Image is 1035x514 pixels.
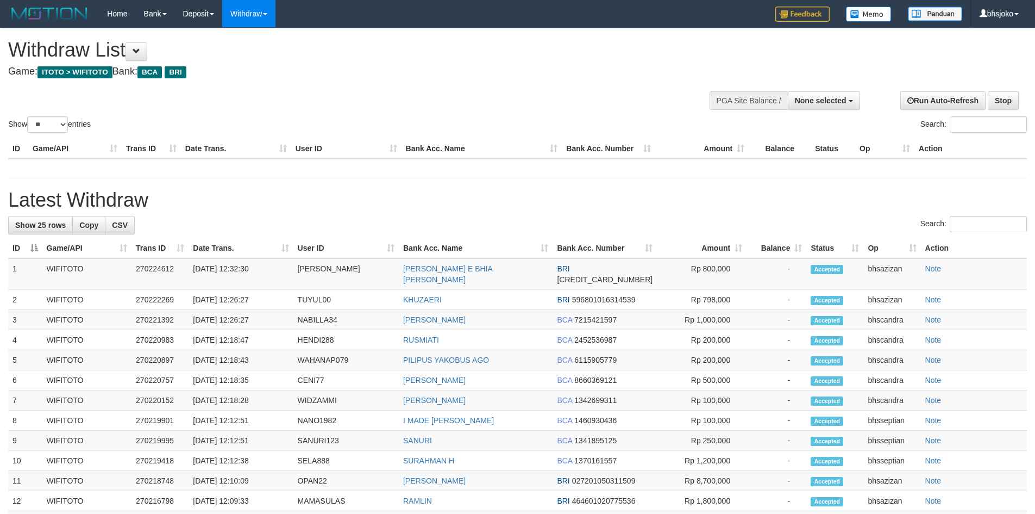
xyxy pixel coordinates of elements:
[181,139,291,159] th: Date Trans.
[42,310,132,330] td: WIFITOTO
[908,7,962,21] img: panduan.png
[8,39,679,61] h1: Withdraw List
[811,139,855,159] th: Status
[293,258,399,290] td: [PERSON_NAME]
[846,7,892,22] img: Button%20Memo.svg
[749,139,811,159] th: Balance
[747,451,806,471] td: -
[131,290,189,310] td: 270222269
[925,476,942,485] a: Note
[811,417,843,426] span: Accepted
[131,258,189,290] td: 270224612
[131,238,189,258] th: Trans ID: activate to sort column ascending
[863,350,920,370] td: bhscandra
[293,491,399,511] td: MAMASULAS
[572,476,636,485] span: Copy 027201050311509 to clipboard
[403,436,432,445] a: SANURI
[747,391,806,411] td: -
[925,356,942,364] a: Note
[747,491,806,511] td: -
[921,238,1027,258] th: Action
[574,456,617,465] span: Copy 1370161557 to clipboard
[291,139,402,159] th: User ID
[775,7,830,22] img: Feedback.jpg
[655,139,749,159] th: Amount
[657,238,747,258] th: Amount: activate to sort column ascending
[131,310,189,330] td: 270221392
[8,391,42,411] td: 7
[8,290,42,310] td: 2
[189,451,293,471] td: [DATE] 12:12:38
[131,471,189,491] td: 270218748
[131,431,189,451] td: 270219995
[557,476,569,485] span: BRI
[574,416,617,425] span: Copy 1460930436 to clipboard
[189,391,293,411] td: [DATE] 12:18:28
[189,370,293,391] td: [DATE] 12:18:35
[189,238,293,258] th: Date Trans.: activate to sort column ascending
[747,330,806,350] td: -
[399,238,553,258] th: Bank Acc. Name: activate to sort column ascending
[42,290,132,310] td: WIFITOTO
[811,397,843,406] span: Accepted
[863,310,920,330] td: bhscandra
[8,139,28,159] th: ID
[863,491,920,511] td: bhsazizan
[855,139,914,159] th: Op
[557,264,569,273] span: BRI
[403,396,466,405] a: [PERSON_NAME]
[863,451,920,471] td: bhsseptian
[811,356,843,366] span: Accepted
[657,391,747,411] td: Rp 100,000
[811,265,843,274] span: Accepted
[131,391,189,411] td: 270220152
[863,431,920,451] td: bhsseptian
[657,370,747,391] td: Rp 500,000
[293,310,399,330] td: NABILLA34
[811,497,843,506] span: Accepted
[42,350,132,370] td: WIFITOTO
[950,216,1027,232] input: Search:
[557,356,572,364] span: BCA
[811,437,843,446] span: Accepted
[403,336,439,344] a: RUSMIATI
[189,491,293,511] td: [DATE] 12:09:33
[293,431,399,451] td: SANURI123
[42,330,132,350] td: WIFITOTO
[403,376,466,385] a: [PERSON_NAME]
[988,91,1019,110] a: Stop
[403,456,454,465] a: SURAHMAN H
[189,411,293,431] td: [DATE] 12:12:51
[42,431,132,451] td: WIFITOTO
[925,396,942,405] a: Note
[925,295,942,304] a: Note
[403,356,489,364] a: PILIPUS YAKOBUS AGO
[189,350,293,370] td: [DATE] 12:18:43
[8,451,42,471] td: 10
[557,416,572,425] span: BCA
[811,336,843,345] span: Accepted
[131,350,189,370] td: 270220897
[574,336,617,344] span: Copy 2452536987 to clipboard
[657,330,747,350] td: Rp 200,000
[131,451,189,471] td: 270219418
[15,221,66,230] span: Show 25 rows
[657,310,747,330] td: Rp 1,000,000
[950,116,1027,133] input: Search:
[710,91,788,110] div: PGA Site Balance /
[403,416,494,425] a: I MADE [PERSON_NAME]
[657,471,747,491] td: Rp 8,700,000
[72,216,105,234] a: Copy
[403,315,466,324] a: [PERSON_NAME]
[574,315,617,324] span: Copy 7215421597 to clipboard
[806,238,863,258] th: Status: activate to sort column ascending
[747,258,806,290] td: -
[925,315,942,324] a: Note
[557,497,569,505] span: BRI
[27,116,68,133] select: Showentries
[79,221,98,230] span: Copy
[863,471,920,491] td: bhsazizan
[189,310,293,330] td: [DATE] 12:26:27
[42,391,132,411] td: WIFITOTO
[747,431,806,451] td: -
